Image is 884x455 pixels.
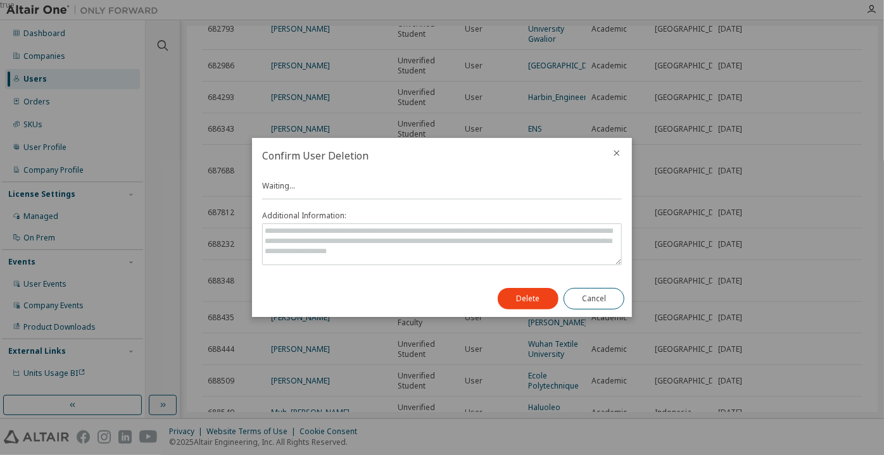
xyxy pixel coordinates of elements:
button: Cancel [564,288,624,309]
button: Delete [498,288,559,309]
label: Additional Information: [262,211,622,221]
h2: Confirm User Deletion [252,138,602,173]
button: close [612,148,622,158]
div: Waiting... [262,181,622,265]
